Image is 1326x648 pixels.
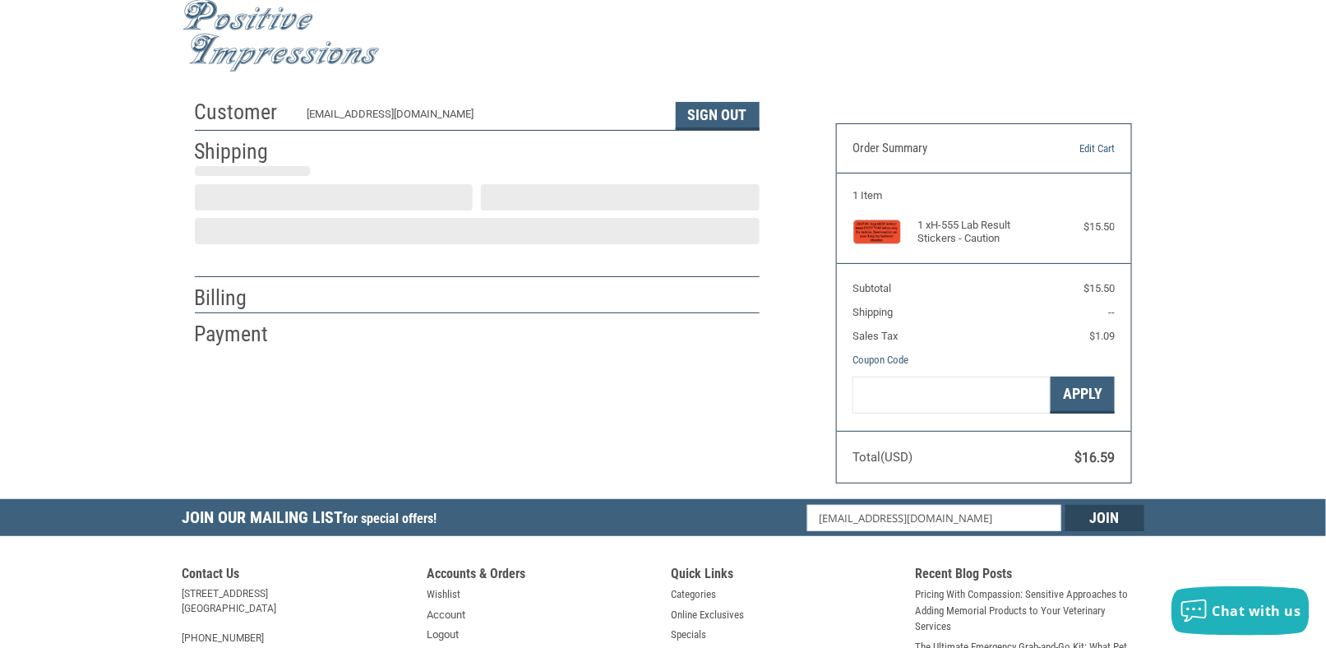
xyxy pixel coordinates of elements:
[807,505,1061,531] input: Email
[427,566,655,586] h5: Accounts & Orders
[1213,602,1301,620] span: Chat with us
[427,627,459,643] a: Logout
[344,511,437,526] span: for special offers!
[1051,377,1115,414] button: Apply
[1031,141,1115,157] a: Edit Cart
[1074,450,1115,465] span: $16.59
[918,219,1046,246] h4: 1 x H-555 Lab Result Stickers - Caution
[1065,505,1144,531] input: Join
[427,586,460,603] a: Wishlist
[195,138,291,165] h2: Shipping
[1083,282,1115,294] span: $15.50
[1089,330,1115,342] span: $1.09
[852,354,908,366] a: Coupon Code
[852,306,893,318] span: Shipping
[671,586,716,603] a: Categories
[1108,306,1115,318] span: --
[195,285,291,312] h2: Billing
[307,106,659,130] div: [EMAIL_ADDRESS][DOMAIN_NAME]
[852,189,1115,202] h3: 1 Item
[852,450,912,465] span: Total (USD)
[427,607,465,623] a: Account
[916,586,1144,635] a: Pricing With Compassion: Sensitive Approaches to Adding Memorial Products to Your Veterinary Serv...
[195,99,291,126] h2: Customer
[676,102,760,130] button: Sign Out
[1049,219,1115,235] div: $15.50
[182,499,446,541] h5: Join Our Mailing List
[671,627,706,643] a: Specials
[182,566,411,586] h5: Contact Us
[195,321,291,348] h2: Payment
[671,607,744,623] a: Online Exclusives
[916,566,1144,586] h5: Recent Blog Posts
[852,141,1031,157] h3: Order Summary
[671,566,899,586] h5: Quick Links
[852,377,1051,414] input: Gift Certificate or Coupon Code
[852,282,891,294] span: Subtotal
[1171,586,1310,636] button: Chat with us
[182,586,411,646] address: [STREET_ADDRESS] [GEOGRAPHIC_DATA] [PHONE_NUMBER]
[852,330,898,342] span: Sales Tax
